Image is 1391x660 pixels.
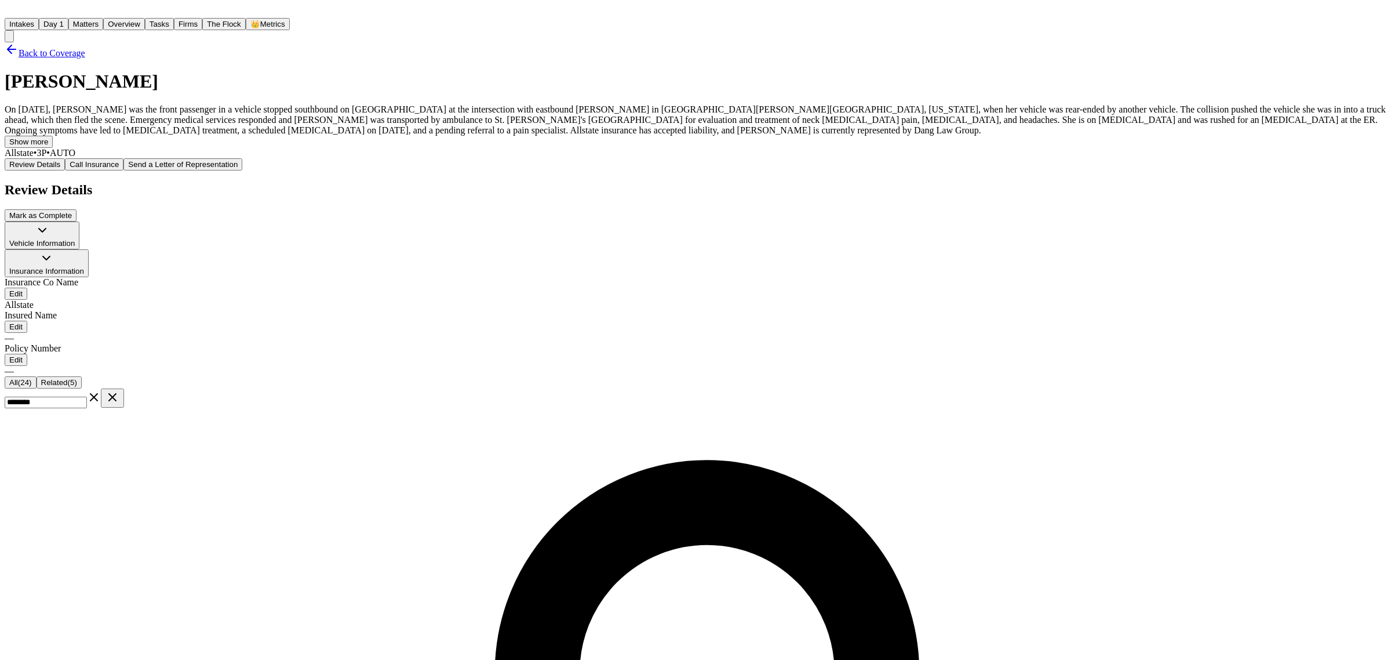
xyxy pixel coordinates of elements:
button: All documents [5,376,37,389]
div: Insurance Co Name (required) [5,277,1386,310]
div: Allstate • 3P • AUTO [5,148,1386,158]
input: Search references [5,397,87,408]
a: Back to Coverage [5,48,85,58]
a: Day 1 [39,19,68,28]
h2: Review Details [5,182,1386,198]
span: — [5,366,14,376]
a: crownMetrics [246,19,290,28]
button: crownMetrics [246,18,290,30]
span: — [5,333,14,343]
button: The Flock [202,18,246,30]
button: Review Details [5,158,65,171]
span: Policy Number [5,343,61,353]
div: Insured Name (required) [5,310,1386,343]
span: ( 24 ) [18,378,32,387]
span: Insurance Co Name [5,277,78,287]
a: Home [5,8,19,17]
a: Tasks [145,19,174,28]
button: Edit Insured Name [5,321,27,333]
span: Send a Letter of Representation [128,160,238,169]
img: Finch Logo [5,5,19,16]
div: Allstate [5,300,1386,310]
span: Call Insurance [70,160,119,169]
a: Firms [174,19,202,28]
a: Intakes [5,19,39,28]
a: Matters [68,19,103,28]
span: Review Details [9,160,60,169]
button: Mark as Complete [5,209,77,222]
span: ( 5 ) [68,378,77,387]
button: Clear input [101,389,124,408]
div: On [DATE], [PERSON_NAME] was the front passenger in a vehicle stopped southbound on [GEOGRAPHIC_D... [5,104,1386,136]
button: Call Insurance [65,158,123,171]
button: Edit Policy Number [5,354,27,366]
button: Matters [68,18,103,30]
button: Vehicle Information [5,222,79,249]
h1: [PERSON_NAME] [5,71,1386,92]
div: Vehicle Information [9,239,75,248]
button: Day 1 [39,18,68,30]
a: The Flock [202,19,246,28]
button: Insurance Information [5,249,89,277]
button: Show more [5,136,53,148]
button: Related documents [37,376,82,389]
a: Overview [103,19,145,28]
span: Insured Name [5,310,57,320]
button: Intakes [5,18,39,30]
span: Back to Coverage [19,48,85,58]
span: Metrics [260,20,285,28]
button: Firms [174,18,202,30]
div: Insurance Information [9,267,84,275]
button: Overview [103,18,145,30]
button: Edit Insurance Co Name [5,288,27,300]
button: Send a Letter of Representation [123,158,242,171]
div: Policy Number (required) [5,343,1386,376]
button: Tasks [145,18,174,30]
span: crown [250,20,260,28]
